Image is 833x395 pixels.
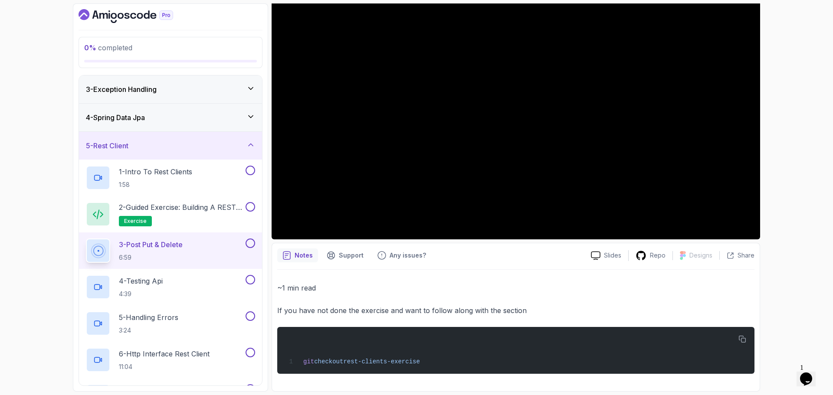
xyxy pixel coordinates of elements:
[629,250,672,261] a: Repo
[277,304,754,317] p: If you have not done the exercise and want to follow along with the section
[314,358,343,365] span: checkout
[86,112,145,123] h3: 4 - Spring Data Jpa
[119,362,210,371] p: 11:04
[343,358,420,365] span: rest-clients-exercise
[79,104,262,131] button: 4-Spring Data Jpa
[119,276,163,286] p: 4 - Testing Api
[277,282,754,294] p: ~1 min read
[689,251,712,260] p: Designs
[584,251,628,260] a: Slides
[84,43,96,52] span: 0 %
[119,202,244,212] p: 2 - Guided Exercise: Building a REST Client
[79,75,262,103] button: 3-Exception Handling
[124,218,147,225] span: exercise
[119,349,210,359] p: 6 - Http Interface Rest Client
[119,166,192,177] p: 1 - Intro To Rest Clients
[86,166,255,190] button: 1-Intro To Rest Clients1:58
[119,180,192,189] p: 1:58
[797,360,824,386] iframe: chat widget
[119,290,163,298] p: 4:39
[719,251,754,260] button: Share
[119,326,178,335] p: 3:24
[86,238,255,263] button: 3-Post Put & Delete6:59
[84,43,132,52] span: completed
[738,251,754,260] p: Share
[86,140,128,151] h3: 5 - Rest Client
[119,253,183,262] p: 6:59
[86,202,255,226] button: 2-Guided Exercise: Building a REST Clientexercise
[86,348,255,372] button: 6-Http Interface Rest Client11:04
[604,251,621,260] p: Slides
[86,311,255,336] button: 5-Handling Errors3:24
[119,239,183,250] p: 3 - Post Put & Delete
[79,9,193,23] a: Dashboard
[86,84,157,95] h3: 3 - Exception Handling
[79,132,262,160] button: 5-Rest Client
[303,358,314,365] span: git
[119,312,178,323] p: 5 - Handling Errors
[86,275,255,299] button: 4-Testing Api4:39
[650,251,666,260] p: Repo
